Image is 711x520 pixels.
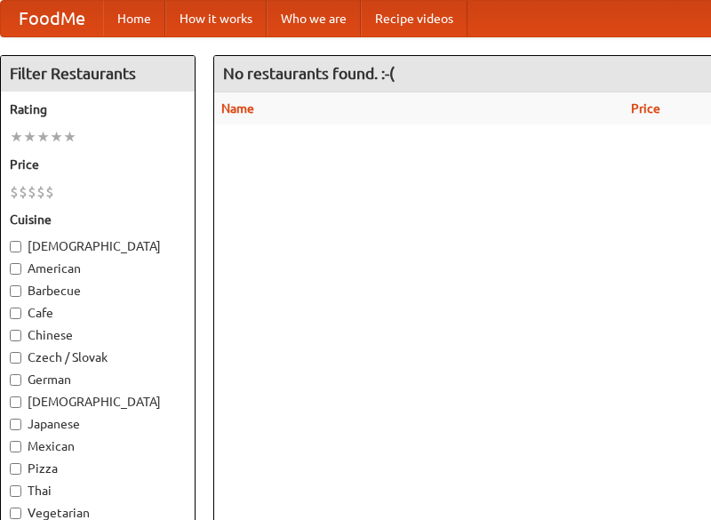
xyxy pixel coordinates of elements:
input: [DEMOGRAPHIC_DATA] [10,241,21,252]
label: [DEMOGRAPHIC_DATA] [10,237,186,255]
input: German [10,374,21,386]
h5: Rating [10,100,186,118]
li: $ [45,182,54,202]
label: Czech / Slovak [10,348,186,366]
label: Chinese [10,326,186,344]
ng-pluralize: No restaurants found. :-( [223,65,395,82]
label: American [10,260,186,277]
input: Japanese [10,419,21,430]
li: ★ [50,127,63,147]
li: ★ [10,127,23,147]
input: Czech / Slovak [10,352,21,364]
label: Cafe [10,304,186,322]
label: Barbecue [10,282,186,300]
input: [DEMOGRAPHIC_DATA] [10,396,21,408]
h5: Price [10,156,186,173]
label: [DEMOGRAPHIC_DATA] [10,393,186,411]
label: Mexican [10,437,186,455]
input: Mexican [10,441,21,452]
input: Thai [10,485,21,497]
input: Pizza [10,463,21,475]
input: American [10,263,21,275]
li: ★ [63,127,76,147]
a: Recipe videos [361,1,467,36]
li: ★ [23,127,36,147]
a: Home [103,1,165,36]
input: Chinese [10,330,21,341]
a: Name [221,101,254,116]
li: $ [10,182,19,202]
input: Cafe [10,308,21,319]
label: Japanese [10,415,186,433]
li: $ [19,182,28,202]
input: Vegetarian [10,508,21,519]
input: Barbecue [10,285,21,297]
li: $ [36,182,45,202]
li: $ [28,182,36,202]
h4: Filter Restaurants [1,56,195,92]
label: German [10,371,186,388]
a: FoodMe [1,1,103,36]
h5: Cuisine [10,211,186,228]
a: Who we are [267,1,361,36]
li: ★ [36,127,50,147]
a: How it works [165,1,267,36]
label: Thai [10,482,186,500]
a: Price [631,101,660,116]
label: Pizza [10,460,186,477]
